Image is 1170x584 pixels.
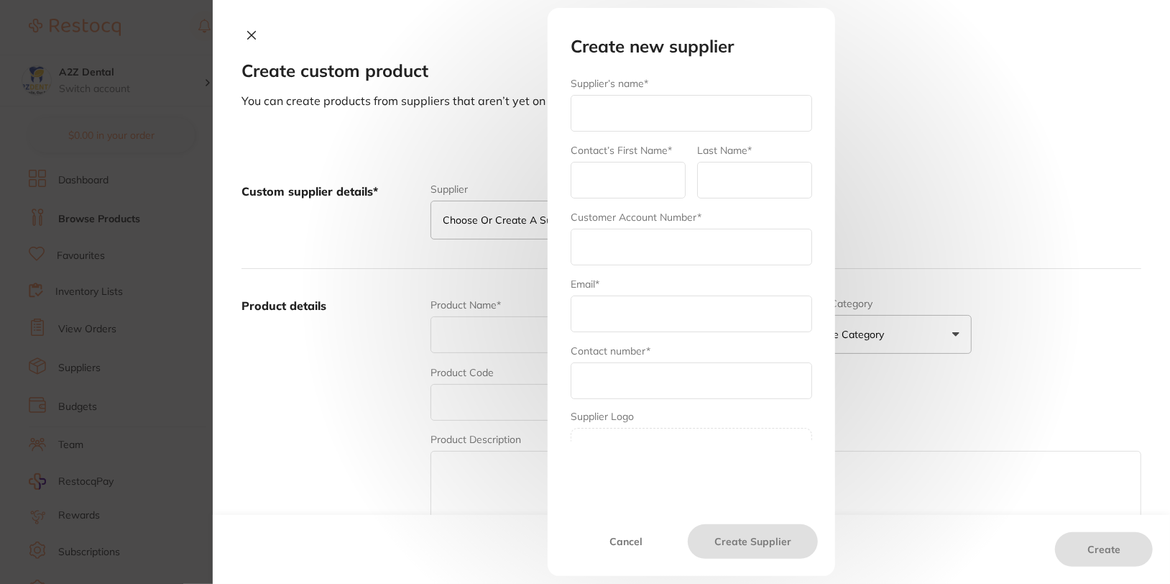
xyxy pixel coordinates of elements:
[571,37,812,57] h2: Create new supplier
[571,345,650,357] label: Contact number*
[565,524,688,559] button: Cancel
[571,78,648,89] label: Supplier’s name*
[688,524,818,559] button: Create Supplier
[571,145,672,156] label: Contact’s First Name*
[571,211,701,223] label: Customer Account Number*
[571,411,812,422] label: Supplier Logo
[571,278,599,290] label: Email*
[697,145,752,156] label: Last Name*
